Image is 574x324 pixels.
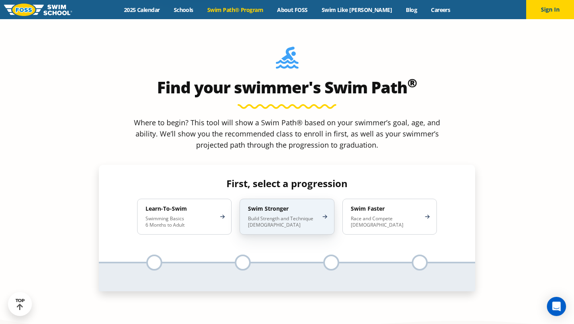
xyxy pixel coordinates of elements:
p: Race and Compete [DEMOGRAPHIC_DATA] [351,215,421,228]
sup: ® [407,75,417,91]
a: 2025 Calendar [117,6,167,14]
div: TOP [16,298,25,310]
a: Swim Like [PERSON_NAME] [315,6,399,14]
img: Foss-Location-Swimming-Pool-Person.svg [276,47,299,74]
h4: Learn-To-Swim [145,205,215,212]
h2: Find your swimmer's Swim Path [99,78,475,97]
a: About FOSS [270,6,315,14]
h4: Swim Stronger [248,205,318,212]
a: Swim Path® Program [200,6,270,14]
p: Build Strength and Technique [DEMOGRAPHIC_DATA] [248,215,318,228]
a: Schools [167,6,200,14]
h4: First, select a progression [131,178,443,189]
h4: Swim Faster [351,205,421,212]
a: Blog [399,6,424,14]
a: Careers [424,6,457,14]
img: FOSS Swim School Logo [4,4,72,16]
p: Swimming Basics 6 Months to Adult [145,215,215,228]
div: Open Intercom Messenger [547,297,566,316]
p: Where to begin? This tool will show a Swim Path® based on your swimmer’s goal, age, and ability. ... [131,117,443,150]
